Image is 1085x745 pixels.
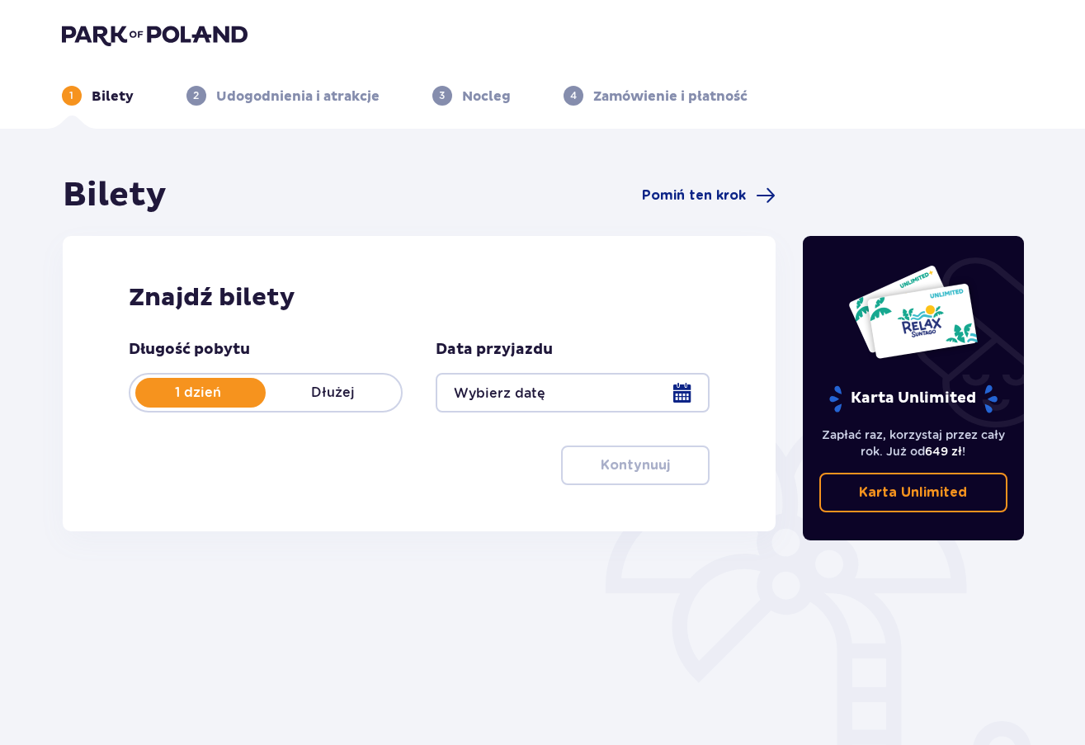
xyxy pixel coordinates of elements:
p: Karta Unlimited [828,384,999,413]
p: Nocleg [462,87,511,106]
div: 2Udogodnienia i atrakcje [186,86,380,106]
a: Karta Unlimited [819,473,1007,512]
a: Pomiń ten krok [642,186,776,205]
p: Długość pobytu [129,340,250,360]
img: Dwie karty całoroczne do Suntago z napisem 'UNLIMITED RELAX', na białym tle z tropikalnymi liśćmi... [847,264,979,360]
p: Karta Unlimited [859,483,967,502]
img: Park of Poland logo [62,23,248,46]
p: 2 [193,88,199,103]
p: Zamówienie i płatność [593,87,748,106]
p: 1 [69,88,73,103]
p: Kontynuuj [601,456,670,474]
h1: Bilety [63,175,167,216]
p: 1 dzień [130,384,266,402]
p: Data przyjazdu [436,340,553,360]
p: Dłużej [266,384,401,402]
p: 3 [439,88,445,103]
div: 4Zamówienie i płatność [564,86,748,106]
p: 4 [570,88,577,103]
h2: Znajdź bilety [129,282,710,314]
p: Udogodnienia i atrakcje [216,87,380,106]
button: Kontynuuj [561,446,710,485]
span: 649 zł [925,445,962,458]
p: Bilety [92,87,134,106]
p: Zapłać raz, korzystaj przez cały rok. Już od ! [819,427,1007,460]
div: 1Bilety [62,86,134,106]
span: Pomiń ten krok [642,186,746,205]
div: 3Nocleg [432,86,511,106]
